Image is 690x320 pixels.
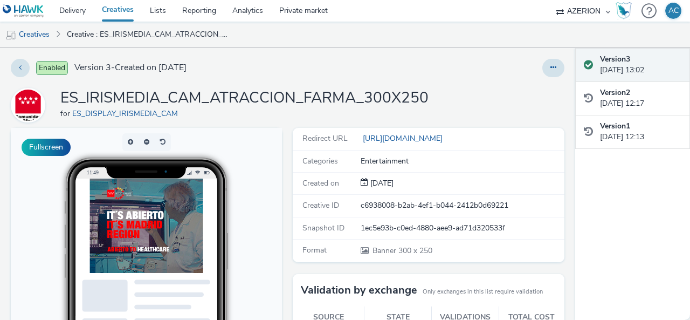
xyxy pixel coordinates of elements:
[76,42,88,47] span: 11:49
[600,87,630,98] strong: Version 2
[36,61,68,75] span: Enabled
[302,133,348,144] span: Redirect URL
[600,54,630,64] strong: Version 3
[74,62,187,74] span: Version 3 - Created on [DATE]
[361,156,563,167] div: Entertainment
[61,22,234,47] a: Creative : ES_IRISMEDIA_CAM_ATRACCION_FARMA_300X250
[11,100,50,110] a: ES_DISPLAY_IRISMEDIA_CAM
[600,87,681,110] div: [DATE] 12:17
[302,156,338,166] span: Categories
[368,178,394,188] span: [DATE]
[181,249,258,262] li: QR Code
[616,2,632,19] img: Hawk Academy
[196,240,220,246] span: Desktop
[3,4,44,18] img: undefined Logo
[302,200,339,210] span: Creative ID
[361,133,447,144] a: [URL][DOMAIN_NAME]
[79,51,192,145] img: Advertisement preview
[196,227,231,233] span: Smartphone
[600,121,681,143] div: [DATE] 12:13
[600,121,630,131] strong: Version 1
[361,223,563,234] div: 1ec5e93b-c0ed-4880-aee9-ad71d320533f
[302,223,344,233] span: Snapshot ID
[12,85,44,125] img: ES_DISPLAY_IRISMEDIA_CAM
[616,2,636,19] a: Hawk Academy
[60,88,429,108] h1: ES_IRISMEDIA_CAM_ATRACCION_FARMA_300X250
[302,178,339,188] span: Created on
[361,200,563,211] div: c6938008-b2ab-4ef1-b044-2412b0d69221
[302,245,327,255] span: Format
[371,246,432,256] span: 300 x 250
[423,288,543,296] small: Only exchanges in this list require validation
[600,54,681,76] div: [DATE] 13:02
[181,236,258,249] li: Desktop
[22,139,71,156] button: Fullscreen
[368,178,394,189] div: Creation 07 August 2025, 12:13
[72,108,182,119] a: ES_DISPLAY_IRISMEDIA_CAM
[60,108,72,119] span: for
[181,223,258,236] li: Smartphone
[372,246,398,256] span: Banner
[301,282,417,298] h3: Validation by exchange
[668,3,679,19] div: AC
[196,253,222,259] span: QR Code
[5,30,16,40] img: mobile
